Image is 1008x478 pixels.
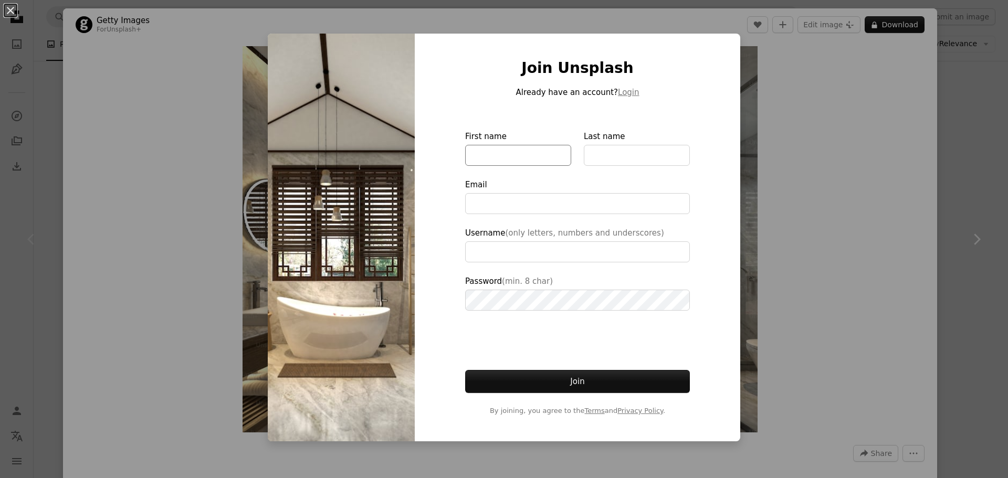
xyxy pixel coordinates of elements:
input: Last name [584,145,690,166]
a: Terms [584,407,604,415]
label: Email [465,178,690,214]
span: (only letters, numbers and underscores) [505,228,664,238]
label: First name [465,130,571,166]
p: Already have an account? [465,86,690,99]
span: By joining, you agree to the and . [465,406,690,416]
span: (min. 8 char) [502,277,553,286]
label: Username [465,227,690,262]
h1: Join Unsplash [465,59,690,78]
input: Password(min. 8 char) [465,290,690,311]
input: Username(only letters, numbers and underscores) [465,241,690,262]
label: Last name [584,130,690,166]
input: Email [465,193,690,214]
img: premium_photo-1661902468735-eabf780f8ff6 [268,34,415,441]
input: First name [465,145,571,166]
a: Privacy Policy [617,407,663,415]
button: Join [465,370,690,393]
label: Password [465,275,690,311]
button: Login [618,86,639,99]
